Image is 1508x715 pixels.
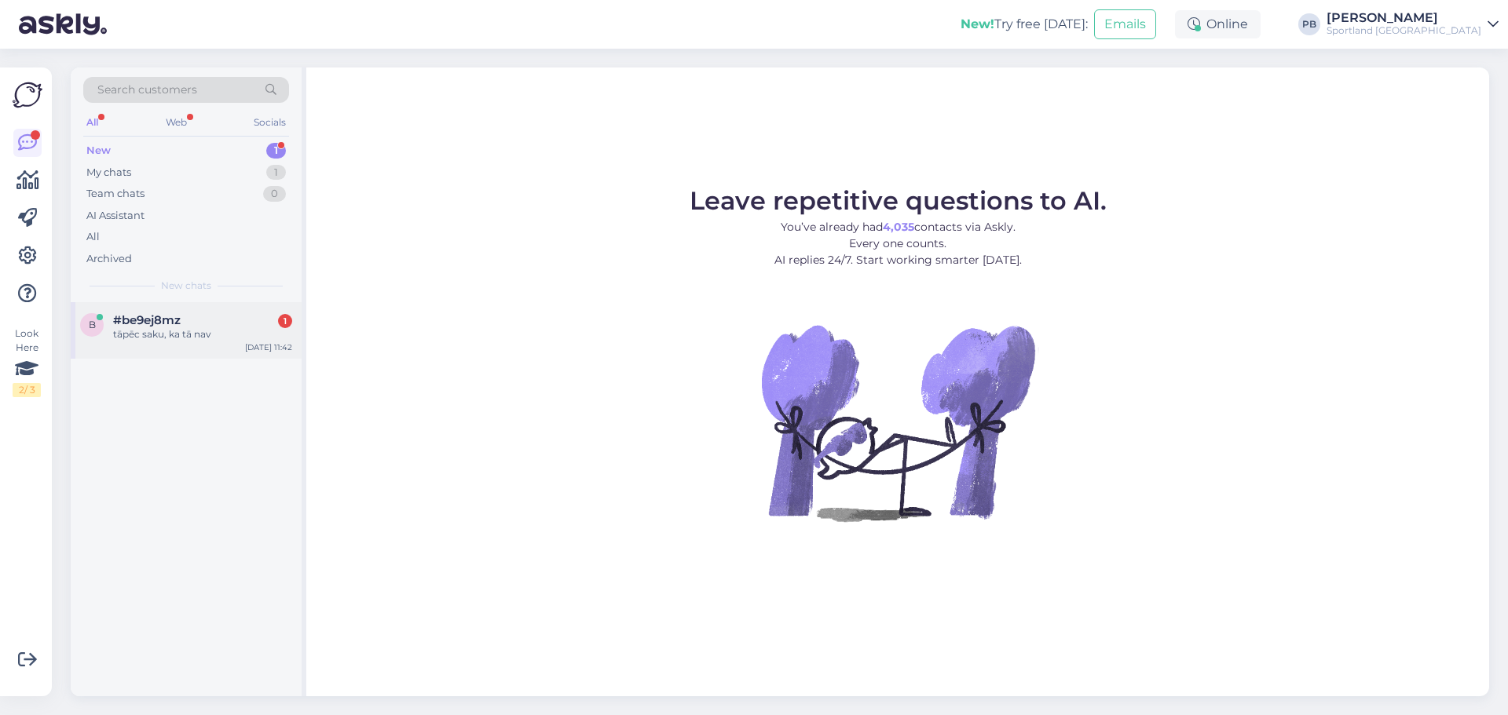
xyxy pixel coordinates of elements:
span: Search customers [97,82,197,98]
img: Askly Logo [13,80,42,110]
img: No Chat active [756,281,1039,564]
div: All [86,229,100,245]
button: Emails [1094,9,1156,39]
div: All [83,112,101,133]
div: 1 [266,165,286,181]
div: 1 [278,314,292,328]
div: [DATE] 11:42 [245,341,292,353]
span: #be9ej8mz [113,313,181,327]
span: Leave repetitive questions to AI. [690,185,1107,216]
div: AI Assistant [86,208,145,224]
span: b [89,319,96,330]
div: tāpēc saku, ka tā nav [113,327,292,341]
div: My chats [86,165,131,181]
div: Team chats [86,186,145,202]
div: Sportland [GEOGRAPHIC_DATA] [1327,24,1481,37]
div: Try free [DATE]: [961,15,1088,34]
div: New [86,143,111,159]
div: Online [1175,10,1261,38]
div: Look Here [13,326,41,397]
div: PB [1298,13,1320,35]
div: 0 [263,186,286,202]
div: 1 [266,143,286,159]
span: New chats [161,279,211,293]
p: You’ve already had contacts via Askly. Every one counts. AI replies 24/7. Start working smarter [... [690,219,1107,268]
div: 2 / 3 [13,383,41,397]
div: Web [163,112,190,133]
div: Socials [251,112,289,133]
a: [PERSON_NAME]Sportland [GEOGRAPHIC_DATA] [1327,12,1499,37]
div: [PERSON_NAME] [1327,12,1481,24]
b: New! [961,16,994,31]
div: Archived [86,251,132,267]
b: 4,035 [883,220,914,234]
